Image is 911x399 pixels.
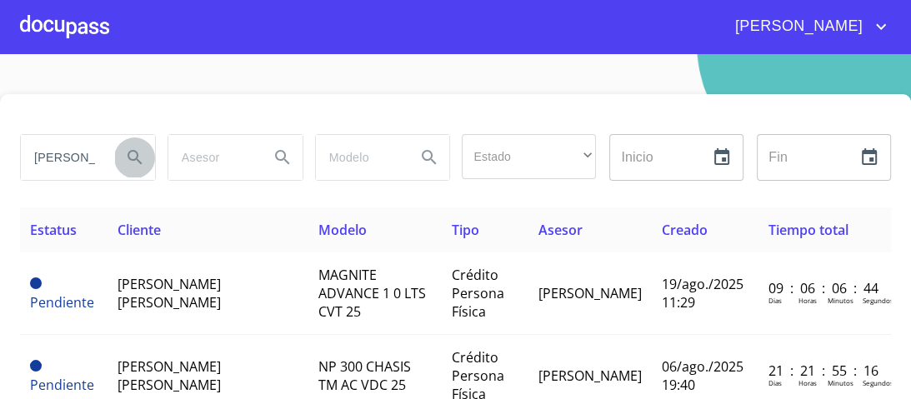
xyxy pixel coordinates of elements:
span: Pendiente [30,293,94,312]
p: Dias [768,296,782,305]
p: 09 : 06 : 06 : 44 [768,279,881,297]
span: [PERSON_NAME] [PERSON_NAME] [118,357,221,394]
p: Dias [768,378,782,387]
span: Modelo [318,221,367,239]
button: account of current user [723,13,891,40]
p: Horas [798,378,817,387]
p: 21 : 21 : 55 : 16 [768,362,881,380]
p: Minutos [828,296,853,305]
span: [PERSON_NAME] [723,13,871,40]
input: search [21,135,108,180]
p: Segundos [863,378,893,387]
input: search [168,135,256,180]
p: Minutos [828,378,853,387]
span: Pendiente [30,277,42,289]
button: Search [115,137,155,177]
span: Tiempo total [768,221,848,239]
button: Search [409,137,449,177]
button: Search [263,137,303,177]
span: [PERSON_NAME] [538,367,642,385]
span: Pendiente [30,360,42,372]
p: Horas [798,296,817,305]
span: MAGNITE ADVANCE 1 0 LTS CVT 25 [318,266,426,321]
span: [PERSON_NAME] [538,284,642,302]
span: Asesor [538,221,583,239]
span: 19/ago./2025 11:29 [662,275,743,312]
span: Crédito Persona Física [452,266,504,321]
p: Segundos [863,296,893,305]
input: search [316,135,403,180]
span: 06/ago./2025 19:40 [662,357,743,394]
span: Creado [662,221,708,239]
span: Pendiente [30,376,94,394]
span: Estatus [30,221,77,239]
span: [PERSON_NAME] [PERSON_NAME] [118,275,221,312]
span: Cliente [118,221,161,239]
div: ​ [462,134,596,179]
span: NP 300 CHASIS TM AC VDC 25 [318,357,411,394]
span: Tipo [452,221,479,239]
